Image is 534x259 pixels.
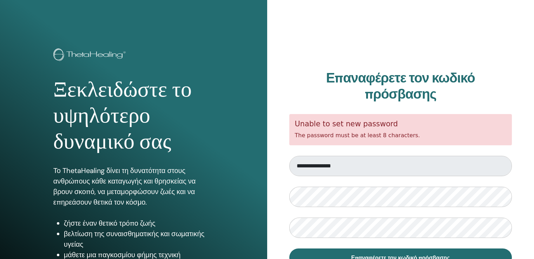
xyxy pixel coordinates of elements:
p: Το ThetaHealing δίνει τη δυνατότητα στους ανθρώπους κάθε καταγωγής και θρησκείας να βρουν σκοπό, ... [53,165,214,207]
h5: Unable to set new password [295,120,507,128]
li: ζήστε έναν θετικό τρόπο ζωής [64,218,214,228]
h2: Επαναφέρετε τον κωδικό πρόσβασης [289,70,512,102]
li: βελτίωση της συναισθηματικής και σωματικής υγείας [64,228,214,250]
div: The password must be at least 8 characters. [289,114,512,145]
h1: Ξεκλειδώστε το υψηλότερο δυναμικό σας [53,77,214,155]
